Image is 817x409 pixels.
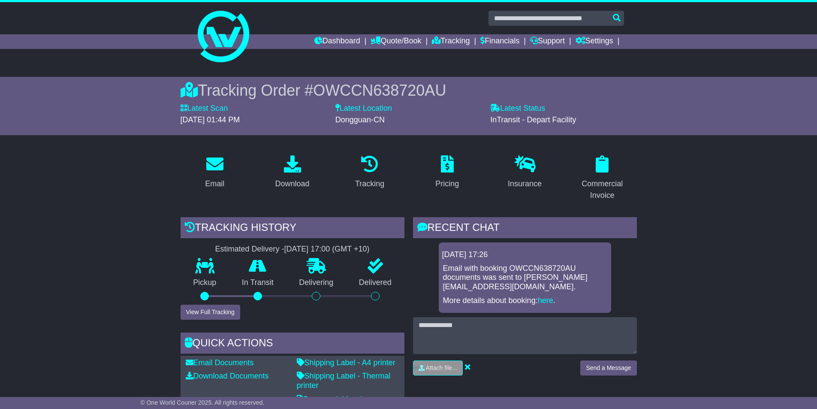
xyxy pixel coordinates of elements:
a: Quote/Book [371,34,421,49]
div: Pricing [435,178,459,190]
a: Commercial Invoice [568,152,637,204]
p: Delivering [286,278,347,288]
div: Tracking Order # [181,81,637,100]
a: Tracking [350,152,390,193]
div: Insurance [508,178,542,190]
a: Commercial Invoice [297,395,371,403]
p: Delivered [346,278,404,288]
p: Email with booking OWCCN638720AU documents was sent to [PERSON_NAME][EMAIL_ADDRESS][DOMAIN_NAME]. [443,264,607,292]
a: Shipping Label - Thermal printer [297,372,391,390]
a: here [538,296,553,305]
div: [DATE] 17:00 (GMT +10) [284,245,370,254]
div: Quick Actions [181,333,404,356]
button: View Full Tracking [181,305,240,320]
a: Insurance [502,152,547,193]
span: OWCCN638720AU [313,82,446,99]
div: Email [205,178,224,190]
a: Tracking [432,34,470,49]
label: Latest Scan [181,104,228,113]
a: Pricing [430,152,464,193]
a: Dashboard [314,34,360,49]
a: Support [530,34,565,49]
p: More details about booking: . [443,296,607,306]
div: Tracking history [181,217,404,240]
label: Latest Location [335,104,392,113]
span: Dongguan-CN [335,115,385,124]
p: In Transit [229,278,286,288]
div: Download [275,178,309,190]
label: Latest Status [490,104,545,113]
span: © One World Courier 2025. All rights reserved. [141,399,265,406]
a: Download [269,152,315,193]
button: Send a Message [580,361,636,376]
a: Email [199,152,230,193]
div: Commercial Invoice [573,178,631,201]
div: RECENT CHAT [413,217,637,240]
a: Email Documents [186,358,254,367]
span: [DATE] 01:44 PM [181,115,240,124]
div: Tracking [355,178,384,190]
span: InTransit - Depart Facility [490,115,576,124]
div: Estimated Delivery - [181,245,404,254]
p: Pickup [181,278,229,288]
a: Financials [480,34,519,49]
div: [DATE] 17:26 [442,250,608,260]
a: Download Documents [186,372,269,380]
a: Shipping Label - A4 printer [297,358,395,367]
a: Settings [576,34,613,49]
